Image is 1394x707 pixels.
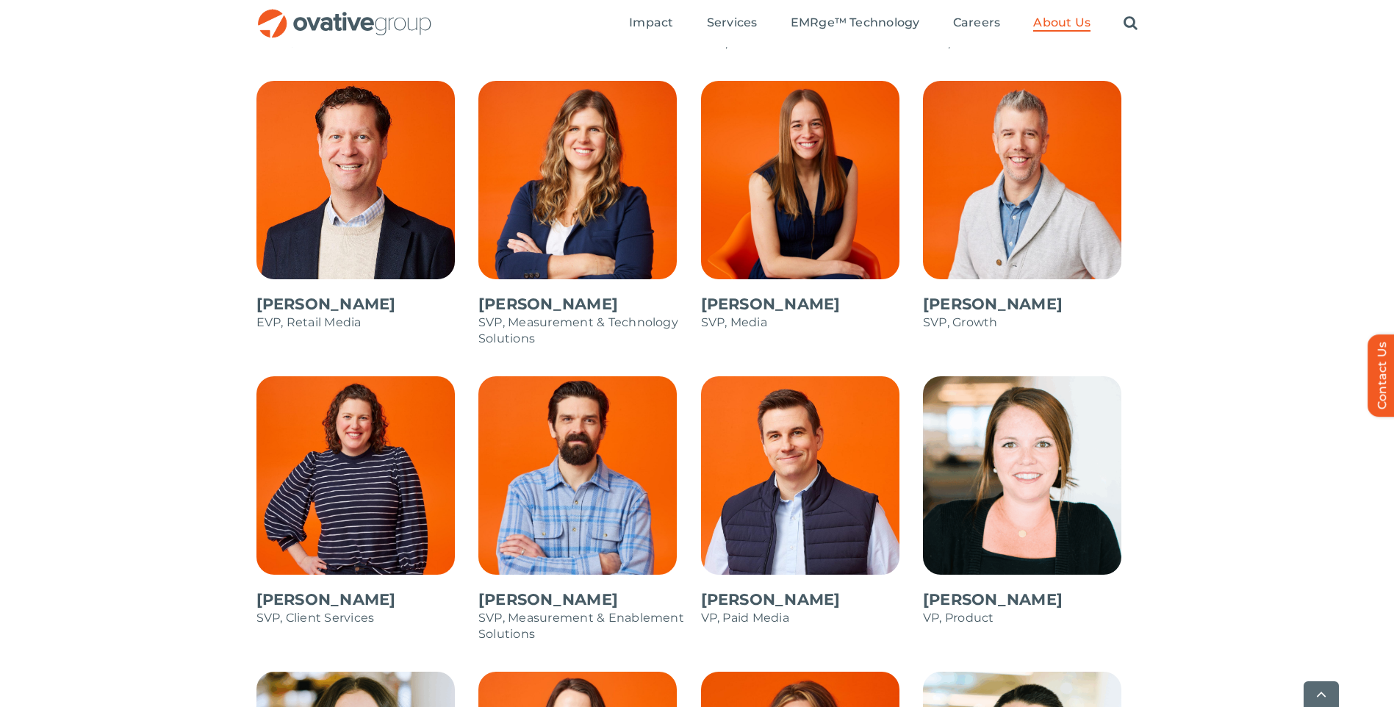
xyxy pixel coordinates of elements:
a: OG_Full_horizontal_RGB [256,7,433,21]
a: Services [707,15,758,32]
span: Services [707,15,758,30]
a: Careers [953,15,1001,32]
span: About Us [1033,15,1091,30]
span: Careers [953,15,1001,30]
a: About Us [1033,15,1091,32]
span: Impact [629,15,673,30]
span: EMRge™ Technology [791,15,920,30]
a: Impact [629,15,673,32]
a: EMRge™ Technology [791,15,920,32]
a: Search [1124,15,1138,32]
